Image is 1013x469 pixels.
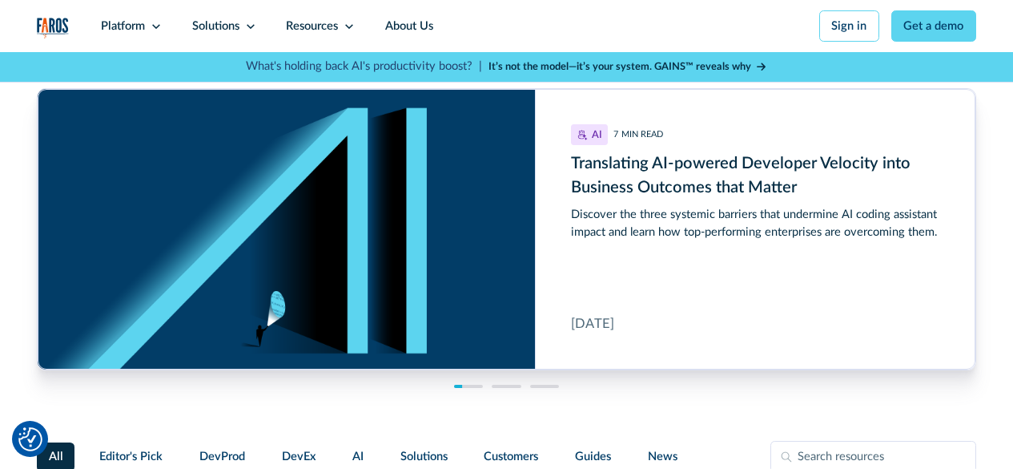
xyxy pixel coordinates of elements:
span: Solutions [400,448,448,466]
span: DevProd [199,448,245,466]
a: home [37,18,69,38]
a: Sign in [819,10,879,42]
button: Cookie Settings [18,427,42,451]
div: Resources [286,18,338,35]
a: It’s not the model—it’s your system. GAINS™ reveals why [488,59,767,75]
p: What's holding back AI's productivity boost? | [246,58,482,75]
strong: It’s not the model—it’s your system. GAINS™ reveals why [488,62,751,71]
a: Translating AI-powered Developer Velocity into Business Outcomes that Matter [38,89,975,370]
span: AI [352,448,364,466]
span: Editor's Pick [99,448,163,466]
div: Solutions [192,18,239,35]
a: Get a demo [891,10,976,42]
span: All [49,448,63,466]
span: DevEx [282,448,316,466]
span: News [648,448,677,466]
img: Logo of the analytics and reporting company Faros. [37,18,69,38]
span: Guides [575,448,611,466]
div: Platform [101,18,145,35]
div: cms-link [38,89,975,370]
img: Revisit consent button [18,427,42,451]
span: Customers [484,448,538,466]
